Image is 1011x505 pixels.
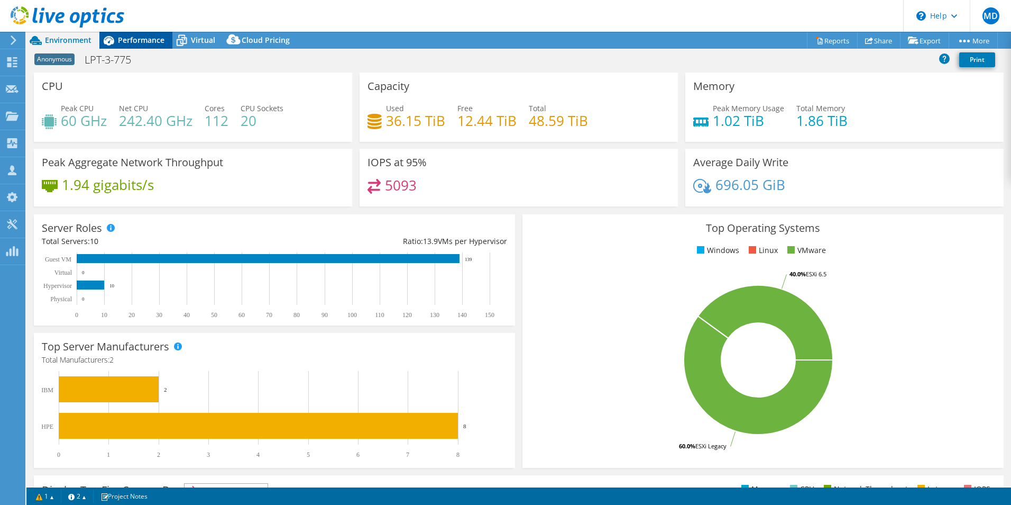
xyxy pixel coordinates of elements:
[109,355,114,365] span: 2
[50,295,72,303] text: Physical
[156,311,162,319] text: 30
[386,103,404,113] span: Used
[796,115,848,127] h4: 1.86 TiB
[713,103,784,113] span: Peak Memory Usage
[530,222,996,234] h3: Top Operating Systems
[43,282,72,290] text: Hypervisor
[75,311,78,319] text: 0
[42,80,63,92] h3: CPU
[118,35,164,45] span: Performance
[347,311,357,319] text: 100
[241,115,283,127] h4: 20
[205,103,225,113] span: Cores
[900,32,949,49] a: Export
[785,245,826,256] li: VMware
[321,311,328,319] text: 90
[961,483,990,495] li: IOPS
[80,54,148,66] h1: LPT-3-775
[62,179,154,191] h4: 1.94 gigabits/s
[119,103,148,113] span: Net CPU
[529,115,588,127] h4: 48.59 TiB
[695,442,727,450] tspan: ESXi Legacy
[205,115,228,127] h4: 112
[367,157,427,168] h3: IOPS at 95%
[959,52,995,67] a: Print
[739,483,780,495] li: Memory
[238,311,245,319] text: 60
[41,386,53,394] text: IBM
[207,451,210,458] text: 3
[857,32,900,49] a: Share
[45,35,91,45] span: Environment
[164,386,167,393] text: 2
[256,451,260,458] text: 4
[42,341,169,353] h3: Top Server Manufacturers
[157,451,160,458] text: 2
[101,311,107,319] text: 10
[266,311,272,319] text: 70
[42,236,274,247] div: Total Servers:
[796,103,845,113] span: Total Memory
[185,484,268,497] span: IOPS
[457,115,517,127] h4: 12.44 TiB
[457,311,467,319] text: 140
[949,32,998,49] a: More
[307,451,310,458] text: 5
[982,7,999,24] span: MD
[34,53,75,65] span: Anonymous
[211,311,217,319] text: 50
[109,283,115,288] text: 10
[293,311,300,319] text: 80
[82,270,85,275] text: 0
[386,115,445,127] h4: 36.15 TiB
[694,245,739,256] li: Windows
[183,311,190,319] text: 40
[456,451,459,458] text: 8
[529,103,546,113] span: Total
[715,179,785,191] h4: 696.05 GiB
[807,32,858,49] a: Reports
[128,311,135,319] text: 20
[241,103,283,113] span: CPU Sockets
[93,490,155,503] a: Project Notes
[402,311,412,319] text: 120
[463,423,466,429] text: 8
[430,311,439,319] text: 130
[29,490,61,503] a: 1
[61,490,94,503] a: 2
[679,442,695,450] tspan: 60.0%
[423,236,438,246] span: 13.9
[61,103,94,113] span: Peak CPU
[916,11,926,21] svg: \n
[41,423,53,430] text: HPE
[806,270,826,278] tspan: ESXi 6.5
[61,115,107,127] h4: 60 GHz
[465,257,472,262] text: 139
[789,270,806,278] tspan: 40.0%
[107,451,110,458] text: 1
[90,236,98,246] span: 10
[485,311,494,319] text: 150
[713,115,784,127] h4: 1.02 TiB
[191,35,215,45] span: Virtual
[42,222,102,234] h3: Server Roles
[821,483,908,495] li: Network Throughput
[274,236,507,247] div: Ratio: VMs per Hypervisor
[82,296,85,302] text: 0
[54,269,72,276] text: Virtual
[746,245,778,256] li: Linux
[45,256,71,263] text: Guest VM
[693,80,734,92] h3: Memory
[367,80,409,92] h3: Capacity
[787,483,814,495] li: CPU
[242,35,290,45] span: Cloud Pricing
[457,103,473,113] span: Free
[406,451,409,458] text: 7
[42,157,223,168] h3: Peak Aggregate Network Throughput
[57,451,60,458] text: 0
[356,451,360,458] text: 6
[385,179,417,191] h4: 5093
[42,354,507,366] h4: Total Manufacturers:
[119,115,192,127] h4: 242.40 GHz
[693,157,788,168] h3: Average Daily Write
